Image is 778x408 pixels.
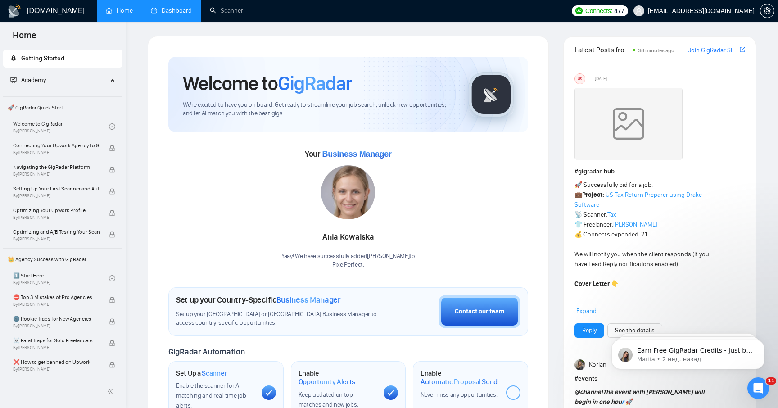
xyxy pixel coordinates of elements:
span: 🚀 GigRadar Quick Start [4,99,122,117]
h1: Set up your Country-Specific [176,295,341,305]
span: By [PERSON_NAME] [13,215,100,220]
strong: Cover Letter 👇 [574,280,619,288]
a: r [622,398,624,406]
span: fund-projection-screen [10,77,17,83]
img: weqQh+iSagEgQAAAABJRU5ErkJggg== [574,88,683,160]
span: By [PERSON_NAME] [13,323,100,329]
span: 11 [766,377,776,385]
span: By [PERSON_NAME] [13,172,100,177]
span: 477 [614,6,624,16]
span: By [PERSON_NAME] [13,302,100,307]
span: By [PERSON_NAME] [13,236,100,242]
span: Academy [10,76,46,84]
span: user [636,8,642,14]
a: setting [760,7,774,14]
span: Connects: [585,6,612,16]
span: By [PERSON_NAME] [13,345,100,350]
span: 👑 Agency Success with GigRadar [4,250,122,268]
span: check-circle [109,123,115,130]
span: rocket [10,55,17,61]
span: Expand [576,307,597,315]
span: Home [5,29,44,48]
span: export [740,46,745,53]
span: lock [109,188,115,195]
img: 1721390763044-2.jpg [321,165,375,219]
span: check-circle [109,275,115,281]
iframe: Intercom notifications сообщение [598,321,778,384]
a: US Tax Return Preparer using Drake Software [574,191,702,209]
div: US [575,74,585,84]
span: lock [109,318,115,325]
span: Automatic Proposal Send [421,377,498,386]
a: dashboardDashboard [151,7,192,14]
span: By [PERSON_NAME] [13,150,100,155]
span: setting [760,7,774,14]
span: Business Manager [276,295,341,305]
a: Reply [582,326,597,335]
span: Your [305,149,392,159]
span: Setting Up Your First Scanner and Auto-Bidder [13,184,100,193]
span: lock [109,167,115,173]
p: PixelPerfect . [281,261,415,269]
h1: Enable [421,369,499,386]
img: logo [7,4,22,18]
div: Ania Kowalska [281,230,415,245]
span: Latest Posts from the GigRadar Community [574,44,630,55]
a: export [740,45,745,54]
span: lock [109,210,115,216]
span: By [PERSON_NAME] [13,367,100,372]
a: homeHome [106,7,133,14]
span: 🚀 [625,398,633,406]
div: Yaay! We have successfully added [PERSON_NAME] to [281,252,415,269]
span: Optimizing and A/B Testing Your Scanner for Better Results [13,227,100,236]
span: lock [109,297,115,303]
span: We're excited to have you on board. Get ready to streamline your job search, unlock new opportuni... [183,101,454,118]
span: Connecting Your Upwork Agency to GigRadar [13,141,100,150]
span: 38 minutes ago [638,47,674,54]
h1: # gigradar-hub [574,167,745,177]
div: Contact our team [455,307,504,317]
span: Navigating the GigRadar Platform [13,163,100,172]
span: Academy [21,76,46,84]
span: double-left [107,387,116,396]
span: GigRadar Automation [168,347,244,357]
img: Korlan [574,359,585,370]
span: Scanner [202,369,227,378]
span: ⛔ Top 3 Mistakes of Pro Agencies [13,293,100,302]
span: Set up your [GEOGRAPHIC_DATA] or [GEOGRAPHIC_DATA] Business Manager to access country-specific op... [176,310,383,327]
span: ❌ How to get banned on Upwork [13,358,100,367]
button: Reply [574,323,604,338]
a: Tax [607,211,616,218]
h1: Welcome to [183,71,352,95]
a: 1️⃣ Start HereBy[PERSON_NAME] [13,268,109,288]
h1: # events [574,374,745,384]
span: lock [109,362,115,368]
h1: Set Up a [176,369,227,378]
span: Never miss any opportunities. [421,391,497,399]
span: Opportunity Alerts [299,377,356,386]
a: Welcome to GigRadarBy[PERSON_NAME] [13,117,109,136]
strong: The event with [PERSON_NAME] will begin in one hou [574,388,705,406]
span: By [PERSON_NAME] [13,193,100,199]
span: 🌚 Rookie Traps for New Agencies [13,314,100,323]
span: [DATE] [595,75,607,83]
a: [PERSON_NAME] [613,221,657,228]
strong: Project: [582,191,604,199]
span: lock [109,340,115,346]
h1: Enable [299,369,377,386]
iframe: Intercom live chat [747,377,769,399]
span: lock [109,231,115,238]
span: @channel [574,388,603,396]
span: GigRadar [278,71,352,95]
img: upwork-logo.png [575,7,583,14]
span: Business Manager [322,150,391,159]
span: Korlan [589,360,606,370]
span: lock [109,145,115,151]
span: ☠️ Fatal Traps for Solo Freelancers [13,336,100,345]
button: setting [760,4,774,18]
a: Join GigRadar Slack Community [688,45,738,55]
